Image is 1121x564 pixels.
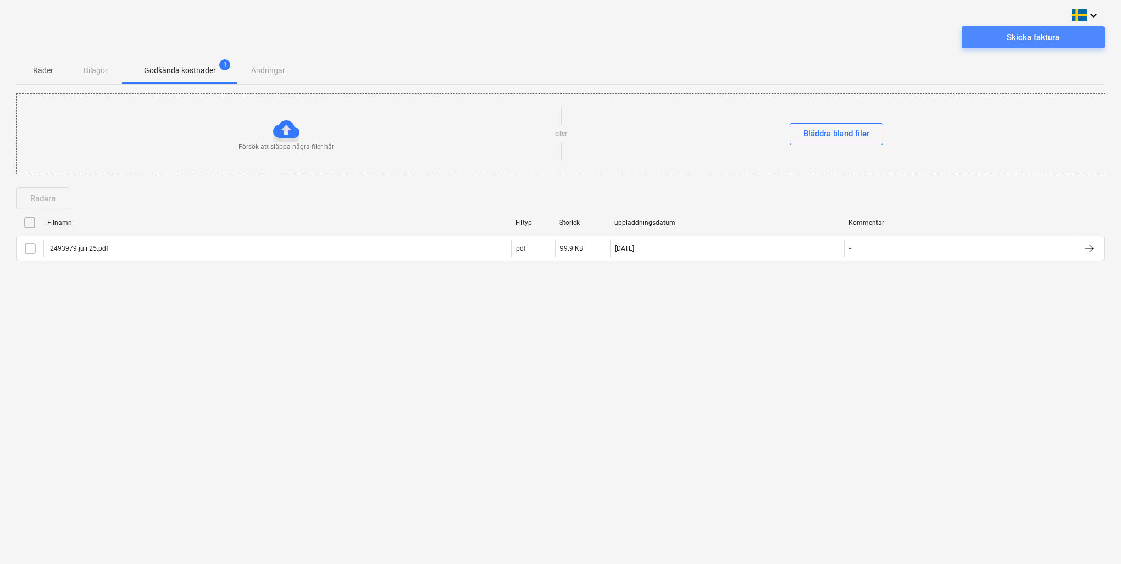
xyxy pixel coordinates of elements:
[848,219,1074,226] div: Kommentar
[238,142,334,152] p: Försök att släppa några filer här
[560,245,583,252] div: 99.9 KB
[144,65,216,76] p: Godkända kostnader
[48,245,108,252] div: 2493979 juli 25.pdf
[1007,30,1059,45] div: Skicka faktura
[516,245,526,252] div: pdf
[803,126,869,141] div: Bläddra bland filer
[849,245,851,252] div: -
[614,219,840,226] div: uppladdningsdatum
[219,59,230,70] span: 1
[1087,9,1100,22] i: keyboard_arrow_down
[47,219,507,226] div: Filnamn
[790,123,883,145] button: Bläddra bland filer
[30,65,56,76] p: Rader
[515,219,551,226] div: Filtyp
[555,129,567,139] p: eller
[962,26,1105,48] button: Skicka faktura
[615,245,634,252] div: [DATE]
[559,219,606,226] div: Storlek
[16,93,1106,174] div: Försök att släppa några filer härellerBläddra bland filer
